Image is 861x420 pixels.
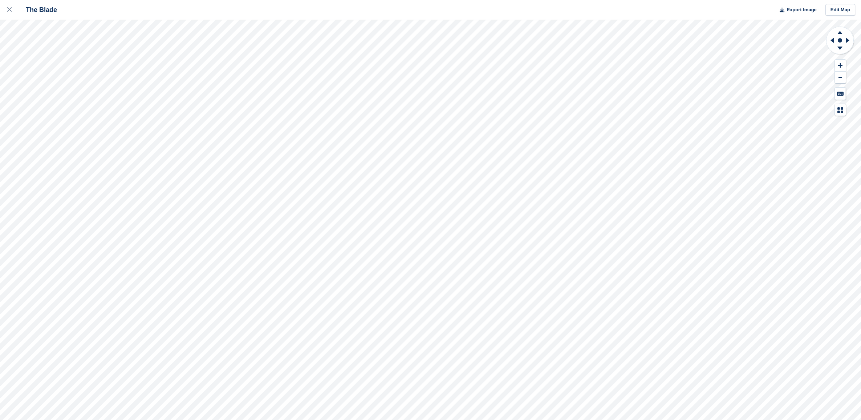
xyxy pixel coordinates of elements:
button: Export Image [775,4,817,16]
button: Keyboard Shortcuts [835,88,846,100]
button: Map Legend [835,104,846,116]
button: Zoom Out [835,72,846,84]
span: Export Image [787,6,816,13]
a: Edit Map [825,4,855,16]
div: The Blade [19,5,57,14]
button: Zoom In [835,60,846,72]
